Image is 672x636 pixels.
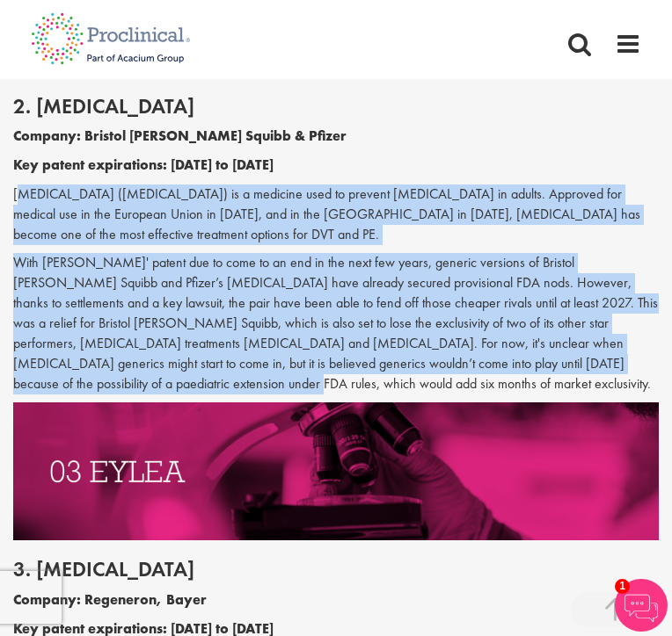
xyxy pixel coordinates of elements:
p: [MEDICAL_DATA] ([MEDICAL_DATA]) is a medicine used to prevent [MEDICAL_DATA] in adults. Approved ... [13,184,659,245]
h2: 3. [MEDICAL_DATA] [13,558,659,581]
b: Company: Bristol [PERSON_NAME] Squibb & Pfizer [13,126,347,145]
img: Drugs with patents due to expire Eylea [13,402,659,540]
p: With [PERSON_NAME]' patent due to come to an end in the next few years, generic versions of Brist... [13,253,659,394]
img: Chatbot [615,579,668,632]
h2: 2. [MEDICAL_DATA] [13,95,659,118]
b: Company: Regeneron, Bayer [13,590,207,609]
span: 1 [615,579,630,594]
b: Key patent expirations: [DATE] to [DATE] [13,155,274,174]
